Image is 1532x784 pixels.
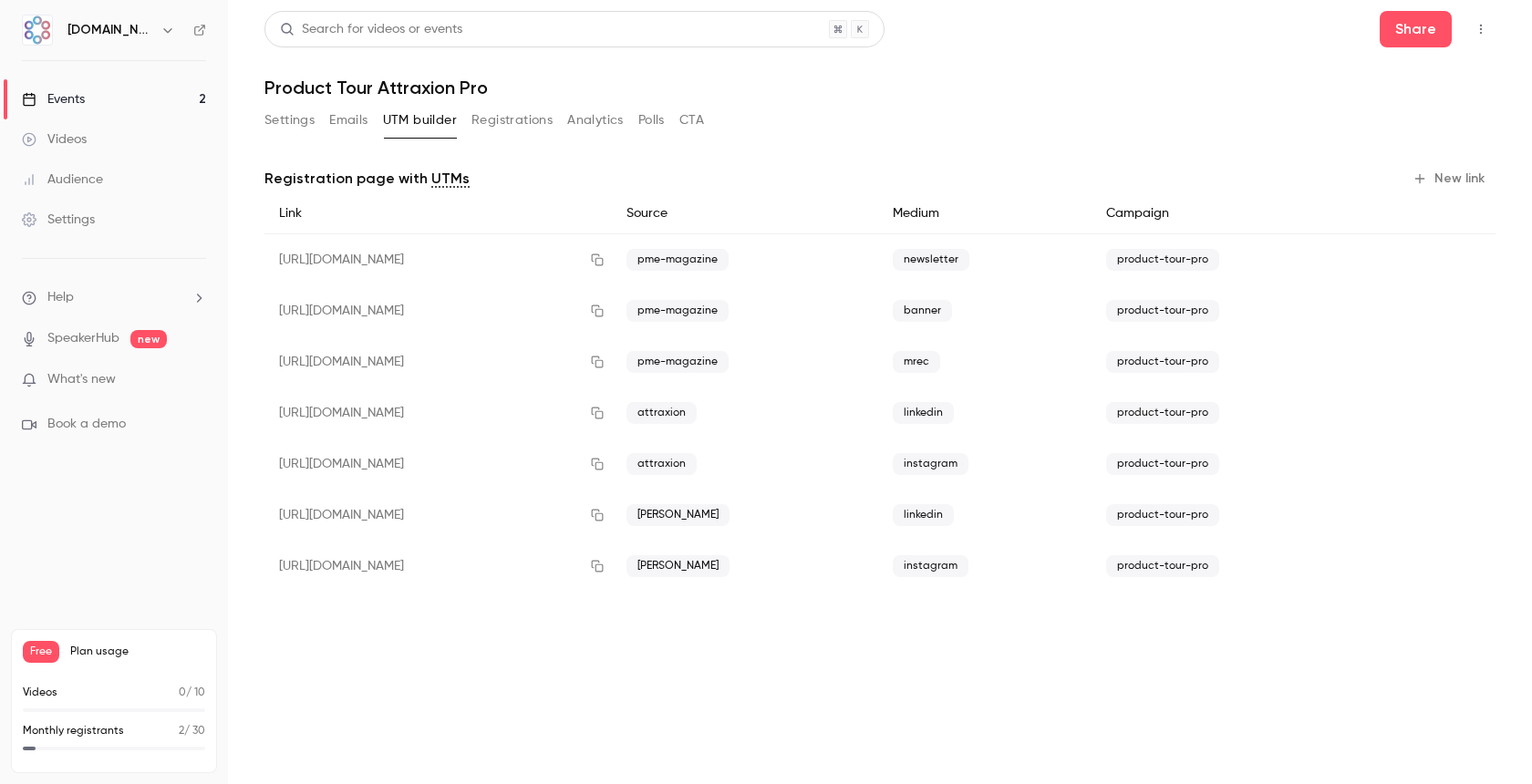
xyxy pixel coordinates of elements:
span: banner [893,300,952,322]
span: pme-magazine [626,351,729,373]
span: mrec [893,351,940,373]
li: help-dropdown-opener [22,288,206,307]
div: Source [612,193,878,234]
button: Share [1380,11,1452,47]
div: [URL][DOMAIN_NAME] [264,438,612,490]
span: attraxion [626,402,697,424]
img: AMT.Group [23,15,52,45]
div: Settings [22,211,95,229]
p: / 30 [179,723,205,739]
span: product-tour-pro [1106,351,1219,373]
div: Videos [22,130,87,149]
div: [URL][DOMAIN_NAME] [264,336,612,387]
span: [PERSON_NAME] [626,555,730,577]
span: product-tour-pro [1106,402,1219,424]
span: [PERSON_NAME] [626,504,730,526]
p: / 10 [179,685,205,701]
span: new [130,330,167,348]
span: attraxion [626,453,697,475]
span: Book a demo [47,415,126,434]
span: 0 [179,687,186,698]
button: Settings [264,106,315,135]
span: What's new [47,370,116,389]
div: [URL][DOMAIN_NAME] [264,541,612,592]
div: [URL][DOMAIN_NAME] [264,285,612,336]
div: [URL][DOMAIN_NAME] [264,490,612,541]
span: Plan usage [70,645,205,659]
span: product-tour-pro [1106,249,1219,271]
iframe: Noticeable Trigger [184,372,206,388]
a: SpeakerHub [47,329,119,348]
span: Help [47,288,74,307]
p: Monthly registrants [23,723,124,739]
button: Polls [638,106,665,135]
span: 2 [179,726,184,737]
span: linkedin [893,402,954,424]
button: UTM builder [383,106,457,135]
button: New link [1405,164,1496,193]
span: product-tour-pro [1106,504,1219,526]
h1: Product Tour Attraxion Pro [264,77,1496,98]
a: UTMs [431,168,470,190]
span: instagram [893,453,968,475]
h6: [DOMAIN_NAME] [67,21,153,39]
span: newsletter [893,249,969,271]
span: pme-magazine [626,249,729,271]
div: [URL][DOMAIN_NAME] [264,234,612,286]
button: Analytics [567,106,624,135]
span: pme-magazine [626,300,729,322]
p: Videos [23,685,57,701]
div: Link [264,193,612,234]
span: product-tour-pro [1106,300,1219,322]
div: Campaign [1092,193,1378,234]
button: Emails [329,106,367,135]
span: instagram [893,555,968,577]
div: Audience [22,170,103,189]
span: product-tour-pro [1106,453,1219,475]
button: CTA [679,106,704,135]
span: linkedin [893,504,954,526]
div: Events [22,90,85,108]
span: Free [23,641,59,663]
div: Medium [878,193,1092,234]
span: product-tour-pro [1106,555,1219,577]
div: Search for videos or events [280,20,462,39]
button: Registrations [471,106,553,135]
p: Registration page with [264,168,470,190]
div: [URL][DOMAIN_NAME] [264,387,612,438]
